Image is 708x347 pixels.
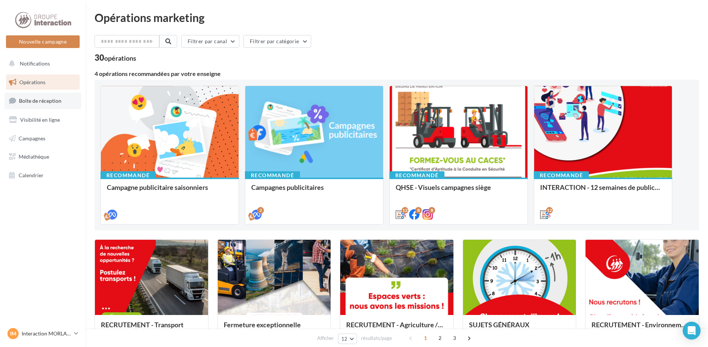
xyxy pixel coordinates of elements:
div: 12 [546,207,553,214]
div: RECRUTEMENT - Environnement [591,321,693,336]
button: Filtrer par catégorie [243,35,311,48]
span: Notifications [20,60,50,67]
a: Boîte de réception [4,93,81,109]
div: Recommandé [534,171,589,179]
div: INTERACTION - 12 semaines de publication [540,184,666,198]
div: Open Intercom Messenger [683,322,701,340]
div: Recommandé [389,171,444,179]
span: 2 [434,332,446,344]
button: Filtrer par canal [181,35,239,48]
div: Campagne publicitaire saisonniers [107,184,233,198]
span: 12 [341,336,348,342]
a: Campagnes [4,131,81,146]
span: Calendrier [19,172,44,178]
span: Boîte de réception [19,98,61,104]
div: RECRUTEMENT - Agriculture / Espaces verts [346,321,447,336]
button: 12 [338,334,357,344]
a: Opérations [4,74,81,90]
span: Médiathèque [19,153,49,160]
div: 2 [257,207,264,214]
div: RECRUTEMENT - Transport [101,321,202,336]
span: 1 [420,332,431,344]
div: Campagnes publicitaires [251,184,377,198]
div: 30 [95,54,136,62]
a: IM Interaction MORLAIX [6,327,80,341]
div: SUJETS GÉNÉRAUX [469,321,570,336]
span: Opérations [19,79,45,85]
span: IM [10,330,16,337]
button: Notifications [4,56,78,71]
div: 4 opérations recommandées par votre enseigne [95,71,699,77]
a: Visibilité en ligne [4,112,81,128]
span: Afficher [317,335,334,342]
p: Interaction MORLAIX [22,330,71,337]
a: Médiathèque [4,149,81,165]
button: Nouvelle campagne [6,35,80,48]
a: Calendrier [4,168,81,183]
span: Campagnes [19,135,45,141]
span: Visibilité en ligne [20,117,60,123]
div: Recommandé [245,171,300,179]
div: Fermeture exceptionnelle [224,321,325,336]
div: Recommandé [101,171,156,179]
span: 3 [449,332,460,344]
div: Opérations marketing [95,12,699,23]
div: 8 [415,207,422,214]
span: résultats/page [361,335,392,342]
div: QHSE - Visuels campagnes siège [396,184,522,198]
div: 8 [428,207,435,214]
div: 12 [402,207,408,214]
div: opérations [104,55,136,61]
